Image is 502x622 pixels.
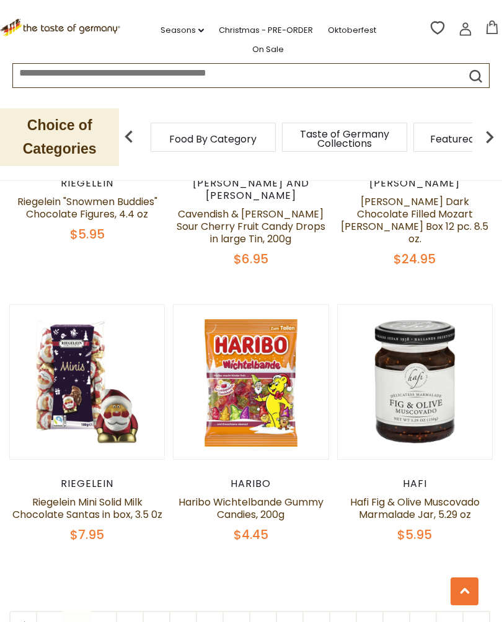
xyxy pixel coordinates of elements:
a: Cavendish & [PERSON_NAME] Sour Cherry Fruit Candy Drops in large Tin, 200g [177,207,325,246]
a: On Sale [252,43,284,56]
span: $6.95 [234,250,268,268]
a: Taste of Germany Collections [295,129,394,148]
span: $4.45 [234,526,268,543]
div: Hafi [337,478,493,490]
img: Riegelein Mini Solid Milk Chocolate Santas in box, 3.5 0z [10,305,164,459]
a: Riegelein "Snowmen Buddies" Chocolate Figures, 4.4 oz [17,195,157,221]
a: Oktoberfest [328,24,376,37]
a: [PERSON_NAME] Dark Chocolate Filled Mozart [PERSON_NAME] Box 12 pc. 8.5 oz. [341,195,488,246]
a: Riegelein Mini Solid Milk Chocolate Santas in box, 3.5 0z [12,495,162,522]
div: Haribo [173,478,328,490]
span: $7.95 [70,526,104,543]
span: $24.95 [394,250,436,268]
a: Food By Category [169,134,257,144]
a: Hafi Fig & Olive Muscovado Marmalade Jar, 5.29 oz [350,495,480,522]
img: Hafi Fig & Olive Muscovado Marmalade Jar, 5.29 oz [338,305,492,459]
img: previous arrow [117,125,141,149]
a: Seasons [161,24,204,37]
a: Haribo Wichtelbande Gummy Candies, 200g [178,495,324,522]
img: next arrow [477,125,502,149]
div: [PERSON_NAME] [337,177,493,190]
img: Haribo Wichtelbande Gummy Candies, 200g [174,305,328,459]
div: Riegelein [9,177,165,190]
span: $5.95 [70,226,105,243]
div: Riegelein [9,478,165,490]
div: [PERSON_NAME] and [PERSON_NAME] [173,177,328,202]
a: Christmas - PRE-ORDER [219,24,313,37]
span: $5.95 [397,526,432,543]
